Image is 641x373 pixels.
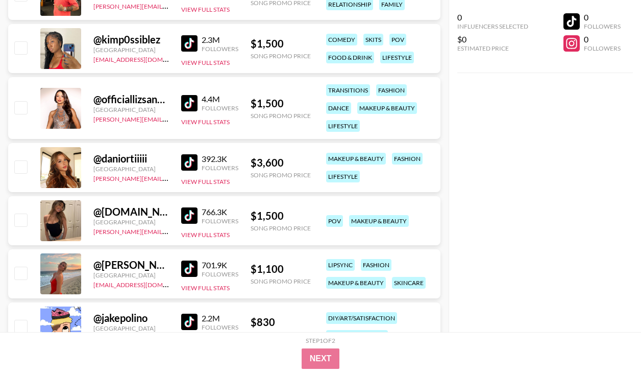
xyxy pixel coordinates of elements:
div: Song Promo Price [251,171,311,179]
div: fashion [376,84,407,96]
div: 4.4M [202,94,238,104]
button: View Full Stats [181,284,230,292]
div: 0 [584,34,621,44]
div: skits [363,34,383,45]
a: [PERSON_NAME][EMAIL_ADDRESS][PERSON_NAME][DOMAIN_NAME] [93,1,293,10]
div: 0 [584,12,621,22]
div: $ 1,100 [251,263,311,275]
div: [GEOGRAPHIC_DATA] [93,165,169,173]
div: @ [PERSON_NAME].[PERSON_NAME] [93,259,169,271]
div: fashion [361,259,391,271]
div: 2.2M [202,313,238,323]
div: Followers [202,217,238,225]
div: $ 1,500 [251,37,311,50]
div: Song Promo Price [251,331,311,338]
div: skincare [392,277,426,289]
a: [EMAIL_ADDRESS][DOMAIN_NAME] [93,54,196,63]
div: $ 3,600 [251,156,311,169]
div: Followers [202,270,238,278]
div: Song Promo Price [251,52,311,60]
div: @ [DOMAIN_NAME] [93,205,169,218]
div: Influencers Selected [457,22,528,30]
div: $ 1,500 [251,209,311,222]
div: Followers [202,104,238,112]
div: Followers [584,22,621,30]
div: 766.3K [202,207,238,217]
div: Followers [202,45,238,53]
div: makeup & beauty [326,277,386,289]
div: diy/art/satisfaction [326,312,397,324]
img: TikTok [181,154,198,171]
div: Followers [584,44,621,52]
div: Song Promo Price [251,277,311,285]
div: 392.3K [202,154,238,164]
div: makeup & beauty [349,215,409,227]
div: lifestyle [326,171,360,182]
img: TikTok [181,35,198,52]
button: View Full Stats [181,6,230,13]
div: lifestyle [380,52,414,63]
div: comedy [326,34,357,45]
div: Step 1 of 2 [306,337,335,344]
a: [PERSON_NAME][EMAIL_ADDRESS][DOMAIN_NAME] [93,173,244,182]
div: [GEOGRAPHIC_DATA] [93,324,169,332]
button: View Full Stats [181,178,230,185]
a: [PERSON_NAME][EMAIL_ADDRESS][DOMAIN_NAME] [93,113,244,123]
div: makeup & beauty [357,102,417,114]
div: [GEOGRAPHIC_DATA] [93,46,169,54]
div: transitions [326,84,370,96]
div: $ 830 [251,316,311,329]
div: lifestyle [326,120,360,132]
div: Followers [202,323,238,331]
div: automotive/cars [326,330,388,342]
div: pov [389,34,406,45]
div: $0 [457,34,528,44]
img: TikTok [181,95,198,111]
div: @ jakepolino [93,312,169,324]
div: @ officiallizsanchez [93,93,169,106]
div: 2.3M [202,35,238,45]
div: Song Promo Price [251,224,311,232]
div: pov [326,215,343,227]
img: TikTok [181,261,198,277]
div: Estimated Price [457,44,528,52]
div: 0 [457,12,528,22]
div: lipsync [326,259,355,271]
div: Followers [202,164,238,172]
button: View Full Stats [181,118,230,126]
div: food & drink [326,52,374,63]
button: Next [302,348,340,369]
div: dance [326,102,351,114]
img: TikTok [181,207,198,224]
button: View Full Stats [181,59,230,66]
div: @ daniortiiiii [93,152,169,165]
div: [GEOGRAPHIC_DATA] [93,106,169,113]
div: [GEOGRAPHIC_DATA] [93,218,169,226]
img: TikTok [181,314,198,330]
div: Song Promo Price [251,112,311,120]
button: View Full Stats [181,231,230,239]
div: makeup & beauty [326,153,386,165]
div: fashion [392,153,423,165]
div: [GEOGRAPHIC_DATA] [93,271,169,279]
div: @ kimp0ssiblez [93,33,169,46]
a: [PERSON_NAME][EMAIL_ADDRESS][DOMAIN_NAME] [93,226,244,236]
div: 701.9K [202,260,238,270]
a: [EMAIL_ADDRESS][DOMAIN_NAME] [93,279,196,289]
div: $ 1,500 [251,97,311,110]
